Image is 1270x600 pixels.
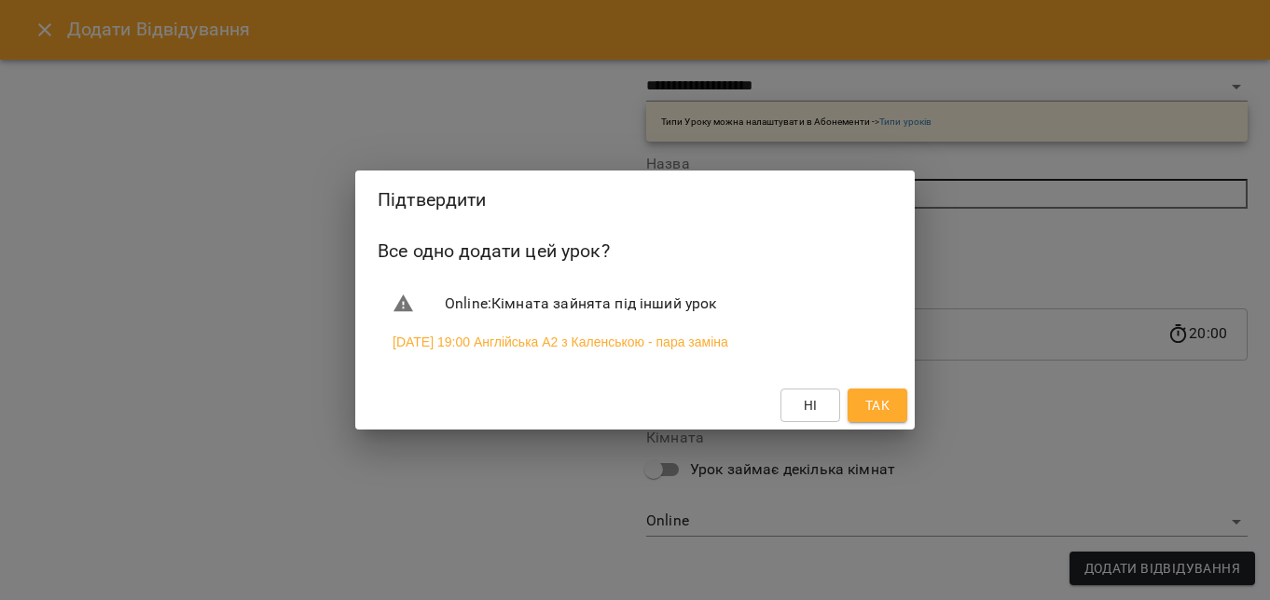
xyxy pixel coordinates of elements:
[804,394,818,416] span: Ні
[848,389,907,422] button: Так
[445,293,877,315] span: Online : Кімната зайнята під інший урок
[393,333,728,351] a: [DATE] 19:00 Англійська А2 з Каленською - пара заміна
[780,389,840,422] button: Ні
[378,237,892,266] h6: Все одно додати цей урок?
[865,394,890,416] span: Так
[378,185,892,214] h2: Підтвердити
